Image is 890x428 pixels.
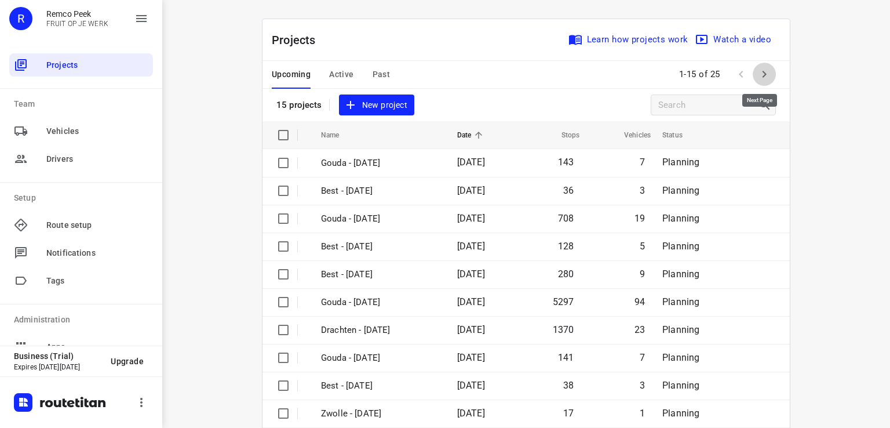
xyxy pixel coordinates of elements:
[662,269,699,280] span: Planning
[558,213,574,224] span: 708
[457,352,485,363] span: [DATE]
[321,268,440,281] p: Best - Tuesday
[662,324,699,335] span: Planning
[321,212,440,226] p: Gouda - Thursday
[546,128,580,142] span: Stops
[46,125,148,137] span: Vehicles
[14,363,101,371] p: Expires [DATE][DATE]
[634,213,645,224] span: 19
[563,380,574,391] span: 38
[662,296,699,307] span: Planning
[9,213,153,237] div: Route setup
[558,352,574,363] span: 141
[276,100,322,110] p: 15 projects
[640,241,645,252] span: 5
[634,296,645,307] span: 94
[346,98,407,113] span: New project
[640,352,645,363] span: 7
[674,62,725,87] span: 1-15 of 25
[457,380,485,391] span: [DATE]
[457,269,485,280] span: [DATE]
[558,269,574,280] span: 280
[373,67,391,82] span: Past
[14,192,153,204] p: Setup
[658,96,758,114] input: Search projects
[46,275,148,287] span: Tags
[9,241,153,264] div: Notifications
[46,219,148,231] span: Route setup
[457,408,485,419] span: [DATE]
[321,240,440,253] p: Best - Thursday
[46,20,108,28] p: FRUIT OP JE WERK
[329,67,353,82] span: Active
[662,380,699,391] span: Planning
[321,157,440,170] p: Gouda - Friday
[339,95,414,116] button: New project
[321,184,440,198] p: Best - Friday
[46,153,148,165] span: Drivers
[46,247,148,259] span: Notifications
[14,351,101,361] p: Business (Trial)
[662,352,699,363] span: Planning
[9,269,153,292] div: Tags
[272,31,325,49] p: Projects
[758,98,775,112] div: Search
[609,128,651,142] span: Vehicles
[457,128,487,142] span: Date
[46,341,148,353] span: Apps
[321,296,440,309] p: Gouda - Monday
[662,241,699,252] span: Planning
[457,213,485,224] span: [DATE]
[662,408,699,419] span: Planning
[457,241,485,252] span: [DATE]
[14,314,153,326] p: Administration
[101,351,153,372] button: Upgrade
[46,59,148,71] span: Projects
[662,185,699,196] span: Planning
[9,119,153,143] div: Vehicles
[640,269,645,280] span: 9
[563,408,574,419] span: 17
[111,357,144,366] span: Upgrade
[321,407,440,420] p: Zwolle - Friday
[9,335,153,358] div: Apps
[321,351,440,365] p: Gouda - Friday
[321,128,355,142] span: Name
[321,379,440,393] p: Best - Friday
[662,213,699,224] span: Planning
[46,9,108,19] p: Remco Peek
[9,7,32,30] div: R
[729,63,753,86] span: Previous Page
[640,157,645,168] span: 7
[634,324,645,335] span: 23
[457,296,485,307] span: [DATE]
[553,296,574,307] span: 5297
[9,147,153,171] div: Drivers
[640,185,645,196] span: 3
[457,324,485,335] span: [DATE]
[272,67,311,82] span: Upcoming
[563,185,574,196] span: 36
[321,324,440,337] p: Drachten - Monday
[558,241,574,252] span: 128
[457,185,485,196] span: [DATE]
[14,98,153,110] p: Team
[662,157,699,168] span: Planning
[640,380,645,391] span: 3
[662,128,698,142] span: Status
[553,324,574,335] span: 1370
[640,408,645,419] span: 1
[9,53,153,77] div: Projects
[558,157,574,168] span: 143
[457,157,485,168] span: [DATE]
